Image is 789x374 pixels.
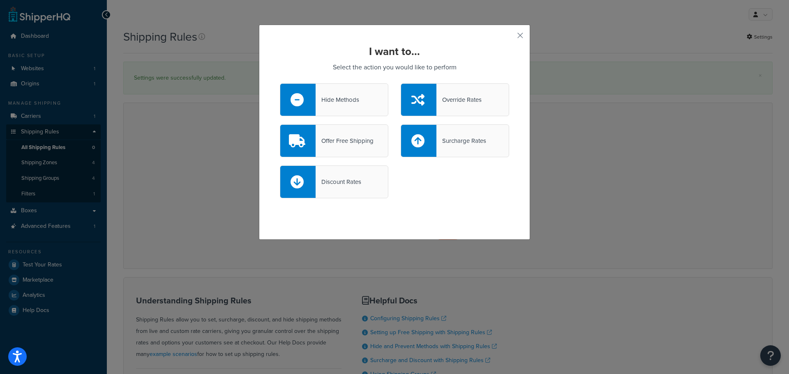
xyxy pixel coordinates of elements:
div: Surcharge Rates [436,135,486,147]
div: Override Rates [436,94,482,106]
strong: I want to... [369,44,420,59]
div: Discount Rates [316,176,361,188]
div: Hide Methods [316,94,359,106]
p: Select the action you would like to perform [280,62,509,73]
div: Offer Free Shipping [316,135,374,147]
